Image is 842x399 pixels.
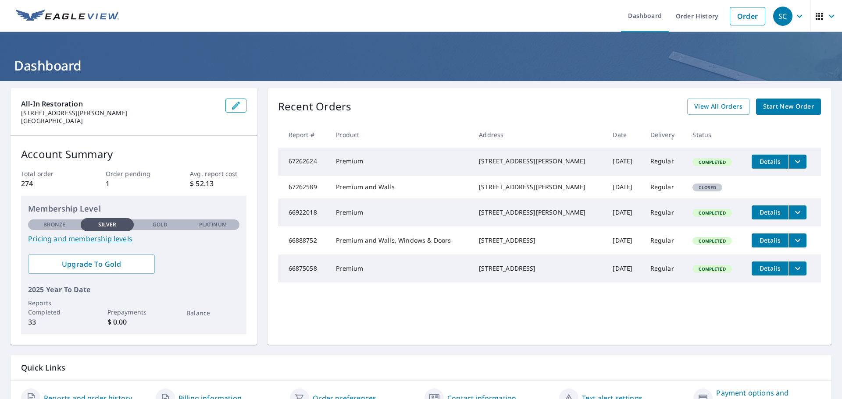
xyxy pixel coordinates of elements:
[106,169,162,178] p: Order pending
[278,176,329,198] td: 67262589
[28,317,81,327] p: 33
[606,176,643,198] td: [DATE]
[278,254,329,282] td: 66875058
[788,205,806,219] button: filesDropdownBtn-66922018
[643,176,686,198] td: Regular
[28,254,155,274] a: Upgrade To Gold
[643,148,686,176] td: Regular
[606,122,643,148] th: Date
[28,203,239,215] p: Membership Level
[16,10,119,23] img: EV Logo
[643,226,686,254] td: Regular
[757,157,783,166] span: Details
[752,155,788,169] button: detailsBtn-67262624
[643,254,686,282] td: Regular
[21,117,218,125] p: [GEOGRAPHIC_DATA]
[21,146,246,162] p: Account Summary
[21,178,77,189] p: 274
[479,157,599,166] div: [STREET_ADDRESS][PERSON_NAME]
[756,99,821,115] a: Start New Order
[106,178,162,189] p: 1
[479,183,599,191] div: [STREET_ADDRESS][PERSON_NAME]
[788,155,806,169] button: filesDropdownBtn-67262624
[643,122,686,148] th: Delivery
[788,233,806,247] button: filesDropdownBtn-66888752
[606,148,643,176] td: [DATE]
[190,169,246,178] p: Avg. report cost
[278,226,329,254] td: 66888752
[329,148,472,176] td: Premium
[35,259,148,269] span: Upgrade To Gold
[773,7,792,26] div: SC
[11,56,831,74] h1: Dashboard
[278,148,329,176] td: 67262624
[788,261,806,275] button: filesDropdownBtn-66875058
[28,233,239,244] a: Pricing and membership levels
[21,362,821,373] p: Quick Links
[685,122,745,148] th: Status
[28,284,239,295] p: 2025 Year To Date
[472,122,606,148] th: Address
[757,236,783,244] span: Details
[752,233,788,247] button: detailsBtn-66888752
[43,221,65,229] p: Bronze
[98,221,117,229] p: Silver
[186,308,239,318] p: Balance
[693,184,721,191] span: Closed
[730,7,765,25] a: Order
[153,221,168,229] p: Gold
[752,261,788,275] button: detailsBtn-66875058
[107,317,160,327] p: $ 0.00
[479,264,599,273] div: [STREET_ADDRESS]
[329,176,472,198] td: Premium and Walls
[606,198,643,226] td: [DATE]
[329,122,472,148] th: Product
[693,159,731,165] span: Completed
[190,178,246,189] p: $ 52.13
[329,254,472,282] td: Premium
[479,208,599,217] div: [STREET_ADDRESS][PERSON_NAME]
[757,264,783,272] span: Details
[107,307,160,317] p: Prepayments
[693,238,731,244] span: Completed
[606,226,643,254] td: [DATE]
[694,101,742,112] span: View All Orders
[606,254,643,282] td: [DATE]
[329,198,472,226] td: Premium
[329,226,472,254] td: Premium and Walls, Windows & Doors
[479,236,599,245] div: [STREET_ADDRESS]
[757,208,783,216] span: Details
[763,101,814,112] span: Start New Order
[278,122,329,148] th: Report #
[28,298,81,317] p: Reports Completed
[752,205,788,219] button: detailsBtn-66922018
[21,99,218,109] p: All-In Restoration
[278,198,329,226] td: 66922018
[693,210,731,216] span: Completed
[687,99,749,115] a: View All Orders
[21,169,77,178] p: Total order
[643,198,686,226] td: Regular
[21,109,218,117] p: [STREET_ADDRESS][PERSON_NAME]
[199,221,227,229] p: Platinum
[278,99,352,115] p: Recent Orders
[693,266,731,272] span: Completed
